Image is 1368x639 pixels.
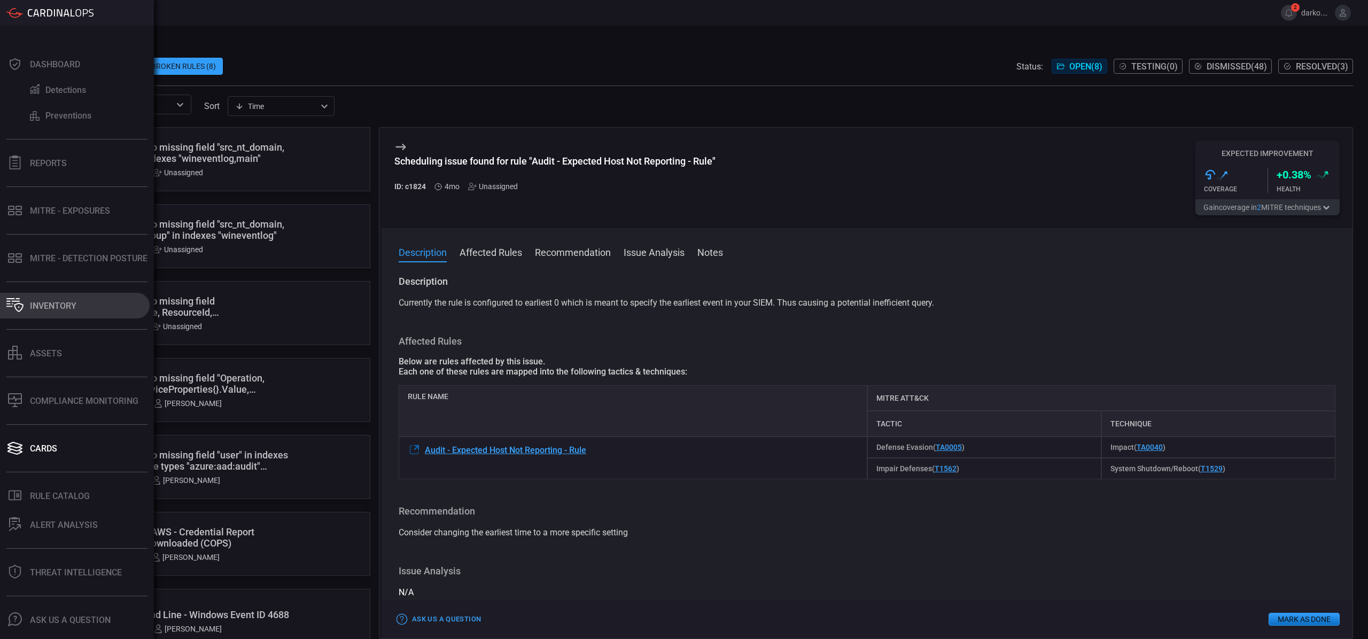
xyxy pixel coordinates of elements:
[935,464,957,473] a: T1562
[45,85,86,95] div: Detections
[535,245,611,258] button: Recommendation
[399,385,867,437] div: Rule Name
[1201,464,1223,473] a: T1529
[876,464,959,473] span: Impair Defenses ( )
[1296,61,1348,72] span: Resolved ( 3 )
[30,491,90,501] div: Rule Catalog
[80,295,293,318] div: Broken rule due to missing field "AppDisplayName, ResourceId, UserPrincipalName" in indexes "azur...
[399,356,1335,367] div: Below are rules affected by this issue.
[173,97,188,112] button: Open
[1131,61,1178,72] span: Testing ( 0 )
[624,245,685,258] button: Issue Analysis
[80,219,293,241] div: Broken rule due to missing field "src_nt_domain, src_user, user_group" in indexes "wineventlog"
[30,206,110,216] div: MITRE - Exposures
[80,142,293,164] div: Broken rule due to missing field "src_nt_domain, user_group" in indexes "wineventlog,main"
[1291,3,1300,12] span: 2
[460,245,522,258] button: Affected Rules
[80,372,293,395] div: Broken rule due to missing field "Operation, ResultStatus, DeviceProperties{}.Value, RequestType"...
[30,348,62,359] div: assets
[394,155,716,167] div: Scheduling issue found for rule "Audit - Expected Host Not Reporting - Rule"
[80,609,293,620] div: Missing Command Line - Windows Event ID 4688
[153,168,203,177] div: Unassigned
[80,526,293,549] div: Noise Analysis - AWS - Credential Report Generated and Downloaded (COPS)
[1016,61,1043,72] span: Status:
[1269,613,1340,626] button: Mark as Done
[394,611,484,628] button: Ask Us a Question
[1101,411,1335,437] div: Technique
[1069,61,1102,72] span: Open ( 8 )
[1195,199,1340,215] button: Gaincoverage in2MITRE techniques
[30,443,57,454] div: Cards
[30,301,76,311] div: Inventory
[152,322,202,331] div: Unassigned
[867,411,1101,437] div: Tactic
[936,443,962,451] a: TA0005
[399,565,1335,599] div: N/A
[1257,203,1261,212] span: 2
[1204,185,1268,193] div: Coverage
[1301,9,1331,17] span: darko.blagojevic
[1278,59,1353,74] button: Resolved(3)
[30,615,111,625] div: Ask Us A Question
[445,182,460,191] span: May 27, 2025 12:37 PM
[468,182,518,191] div: Unassigned
[30,253,147,263] div: MITRE - Detection Posture
[1052,59,1107,74] button: Open(8)
[408,443,586,456] a: Audit - Expected Host Not Reporting - Rule
[394,182,426,191] h5: ID: c1824
[1277,168,1311,181] h3: + 0.38 %
[30,567,122,578] div: Threat Intelligence
[425,445,586,455] span: Audit - Expected Host Not Reporting - Rule
[1277,185,1340,193] div: Health
[235,101,317,112] div: Time
[399,565,1335,578] h3: Issue Analysis
[876,443,965,451] span: Defense Evasion ( )
[399,367,1335,377] div: Each one of these rules are mapped into the following tactics & techniques:
[152,476,220,485] div: [PERSON_NAME]
[399,245,447,258] button: Description
[1110,464,1225,473] span: System Shutdown/Reboot ( )
[152,553,220,562] div: [PERSON_NAME]
[1207,61,1267,72] span: Dismissed ( 48 )
[204,101,220,111] label: sort
[154,625,222,633] div: [PERSON_NAME]
[867,385,1336,411] div: MITRE ATT&CK
[399,527,628,537] span: Consider changing the earliest time to a more specific setting
[30,520,98,530] div: ALERT ANALYSIS
[697,245,723,258] button: Notes
[1114,59,1183,74] button: Testing(0)
[1110,443,1165,451] span: Impact ( )
[144,58,223,75] div: Broken Rules (8)
[1281,5,1297,21] button: 2
[399,335,1335,348] h3: Affected Rules
[1137,443,1163,451] a: TA0040
[45,111,91,121] div: Preventions
[30,396,138,406] div: Compliance Monitoring
[399,275,1335,288] h3: Description
[154,399,222,408] div: [PERSON_NAME]
[1195,149,1340,158] h5: Expected Improvement
[30,158,67,168] div: Reports
[399,505,1335,518] h3: Recommendation
[80,449,293,472] div: Broken rule due to missing field "user" in indexes "azure", log source types "azure:aad:audit" co...
[30,59,80,69] div: Dashboard
[1189,59,1272,74] button: Dismissed(48)
[399,298,934,308] span: Currently the rule is configured to earliest 0 which is meant to specify the earliest event in yo...
[153,245,203,254] div: Unassigned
